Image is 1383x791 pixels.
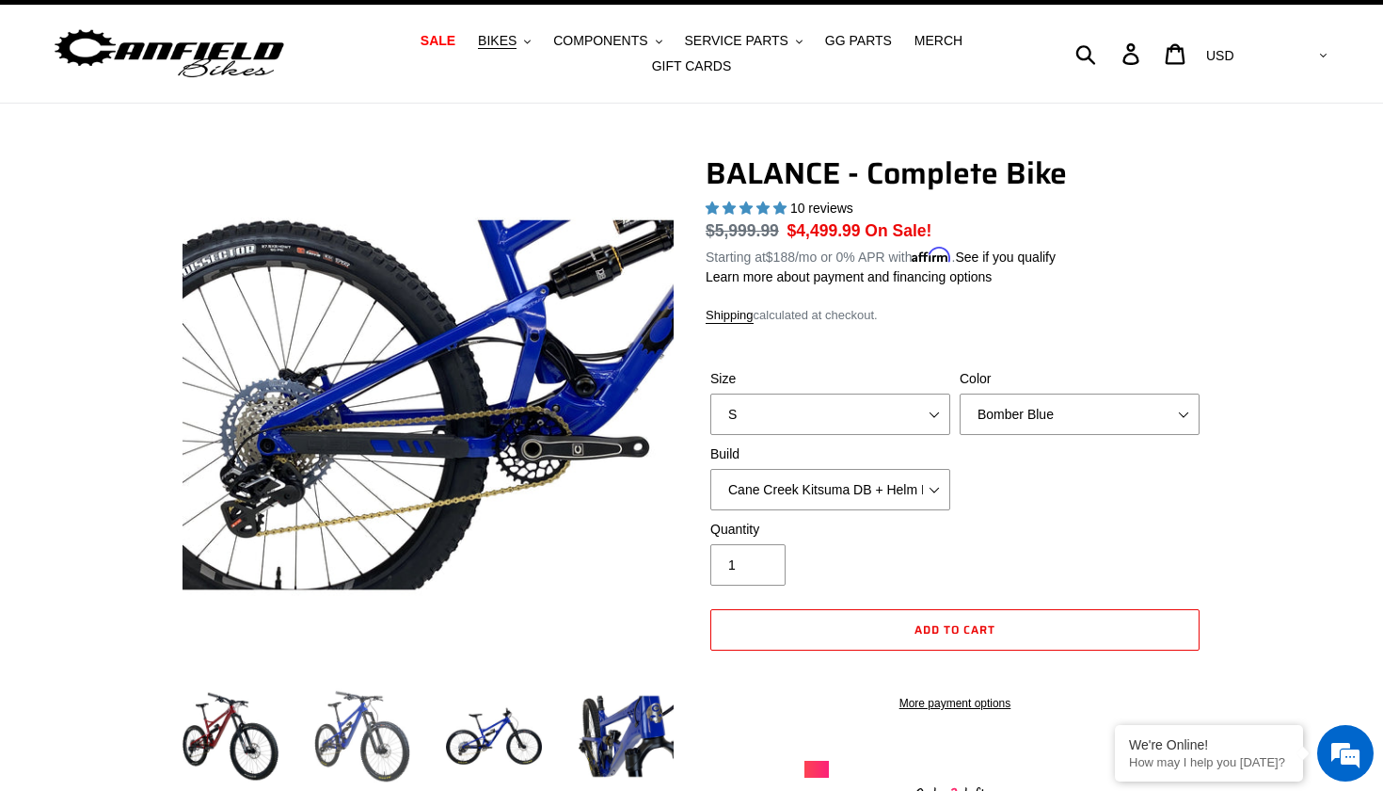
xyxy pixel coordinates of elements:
span: $188 [766,250,795,265]
div: We're Online! [1129,737,1289,752]
span: SALE [421,33,455,49]
a: Learn more about payment and financing options [706,269,992,284]
img: Load image into Gallery viewer, BALANCE - Complete Bike [442,685,546,788]
textarea: Type your message and hit 'Enter' [9,514,358,580]
a: See if you qualify - Learn more about Affirm Financing (opens in modal) [955,250,1056,265]
p: Starting at /mo or 0% APR with . [706,243,1056,267]
span: SERVICE PARTS [684,33,787,49]
img: d_696896380_company_1647369064580_696896380 [60,94,107,141]
div: Navigation go back [21,104,49,132]
label: Color [960,369,1200,389]
span: $4,499.99 [787,221,861,240]
a: GG PARTS [816,28,901,54]
a: More payment options [710,695,1200,712]
input: Search [1086,33,1134,74]
span: 10 reviews [790,201,853,216]
button: Add to cart [710,609,1200,651]
label: Quantity [710,520,950,540]
img: Load image into Gallery viewer, BALANCE - Complete Bike [310,685,414,788]
img: Load image into Gallery viewer, BALANCE - Complete Bike [574,685,677,788]
span: MERCH [914,33,962,49]
span: We're online! [109,237,260,428]
a: MERCH [905,28,972,54]
a: GIFT CARDS [643,54,741,79]
span: GIFT CARDS [652,58,732,74]
span: COMPONENTS [553,33,647,49]
span: Add to cart [914,621,995,638]
span: Affirm [912,247,951,263]
img: Canfield Bikes [52,24,287,84]
img: Load image into Gallery viewer, BALANCE - Complete Bike [179,685,282,788]
button: SERVICE PARTS [675,28,811,54]
label: Build [710,444,950,464]
div: Chat with us now [126,105,344,130]
span: BIKES [478,33,517,49]
a: SALE [411,28,465,54]
a: Shipping [706,308,754,324]
div: Minimize live chat window [309,9,354,55]
s: $5,999.99 [706,221,779,240]
span: GG PARTS [825,33,892,49]
label: Size [710,369,950,389]
span: 5.00 stars [706,201,790,216]
p: How may I help you today? [1129,755,1289,769]
button: COMPONENTS [544,28,671,54]
button: BIKES [469,28,540,54]
h1: BALANCE - Complete Bike [706,155,1204,191]
span: On Sale! [865,218,931,243]
div: calculated at checkout. [706,306,1204,325]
